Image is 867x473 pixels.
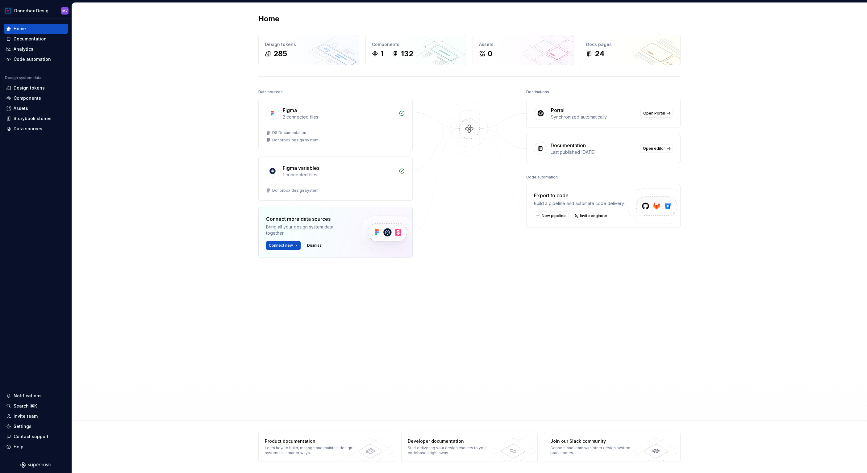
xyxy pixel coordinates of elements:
a: Invite team [4,411,68,421]
div: Docs pages [586,41,674,48]
a: Figma variables1 connected filesDonorbox design system [258,157,413,201]
div: 1 connected files [283,172,395,178]
a: Documentation [4,34,68,44]
div: Home [14,26,26,32]
div: MV [62,8,68,13]
a: Developer documentationStart delivering your design choices to your codebases right away. [401,432,538,462]
div: 132 [401,49,413,59]
div: Code automation [14,56,51,62]
div: Synchronized automatically [551,114,637,120]
div: Donorbox design system [272,188,319,193]
a: Analytics [4,44,68,54]
span: Dismiss [307,243,322,248]
a: Open Portal [640,109,673,118]
div: Search ⌘K [14,403,37,409]
button: Connect new [266,241,301,250]
a: Design tokens285 [258,35,359,65]
a: Components [4,93,68,103]
div: Components [14,95,41,101]
div: Components [372,41,460,48]
a: Open editor [640,144,673,153]
a: Invite engineer [572,211,610,220]
div: Join our Slack community [550,438,640,444]
a: Components1132 [365,35,466,65]
div: Help [14,444,23,450]
div: Figma variables [283,164,319,172]
span: Connect new [269,243,293,248]
div: Assets [479,41,567,48]
a: Assets0 [473,35,573,65]
div: Last published [DATE] [551,149,636,155]
button: Contact support [4,432,68,442]
span: Open editor [643,146,665,151]
div: Donorbox design system [272,138,319,143]
div: Analytics [14,46,33,52]
div: Donorbox Design System [14,8,54,14]
a: Storybook stories [4,114,68,123]
div: 285 [273,49,287,59]
div: Destinations [526,88,549,96]
div: Figma [283,107,297,114]
div: Learn how to build, manage and maintain design systems in smarter ways. [265,446,355,455]
button: Donorbox Design SystemMV [1,4,70,17]
span: Open Portal [643,111,665,116]
div: 24 [595,49,605,59]
div: Data sources [258,88,283,96]
h2: Home [258,14,279,24]
div: Documentation [14,36,47,42]
a: Join our Slack communityConnect and learn with other design system practitioners. [544,432,681,462]
a: Figma2 connected filesDS DocumentationDonorbox design system [258,99,413,150]
button: Search ⌘K [4,401,68,411]
button: Dismiss [304,241,324,250]
div: Design tokens [14,85,45,91]
div: Design system data [5,75,41,80]
div: Developer documentation [408,438,498,444]
div: Storybook stories [14,115,52,122]
div: Code automation [526,173,558,182]
button: Help [4,442,68,452]
div: DS Documentation [272,130,306,135]
div: Data sources [14,126,42,132]
div: Assets [14,105,28,111]
svg: Supernova Logo [20,462,51,468]
a: Design tokens [4,83,68,93]
div: Export to code [534,192,625,199]
a: Product documentationLearn how to build, manage and maintain design systems in smarter ways. [258,432,395,462]
span: New pipeline [542,213,566,218]
button: Notifications [4,391,68,401]
div: Design tokens [265,41,353,48]
span: Invite engineer [580,213,607,218]
a: Assets [4,103,68,113]
div: Settings [14,423,31,429]
div: 0 [488,49,492,59]
div: Invite team [14,413,38,419]
div: Connect more data sources [266,215,349,223]
div: Connect and learn with other design system practitioners. [550,446,640,455]
div: Product documentation [265,438,355,444]
div: 1 [381,49,384,59]
a: Docs pages24 [580,35,681,65]
div: Start delivering your design choices to your codebases right away. [408,446,498,455]
div: Portal [551,107,565,114]
a: Data sources [4,124,68,134]
img: 17077652-375b-4f2c-92b0-528c72b71ea0.png [4,7,12,15]
button: New pipeline [534,211,569,220]
a: Code automation [4,54,68,64]
div: Notifications [14,393,42,399]
div: 2 connected files [283,114,395,120]
a: Settings [4,421,68,431]
div: Contact support [14,433,48,440]
div: Documentation [551,142,586,149]
div: Build a pipeline and automate code delivery. [534,200,625,207]
div: Bring all your design system data together. [266,224,349,236]
a: Home [4,24,68,34]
